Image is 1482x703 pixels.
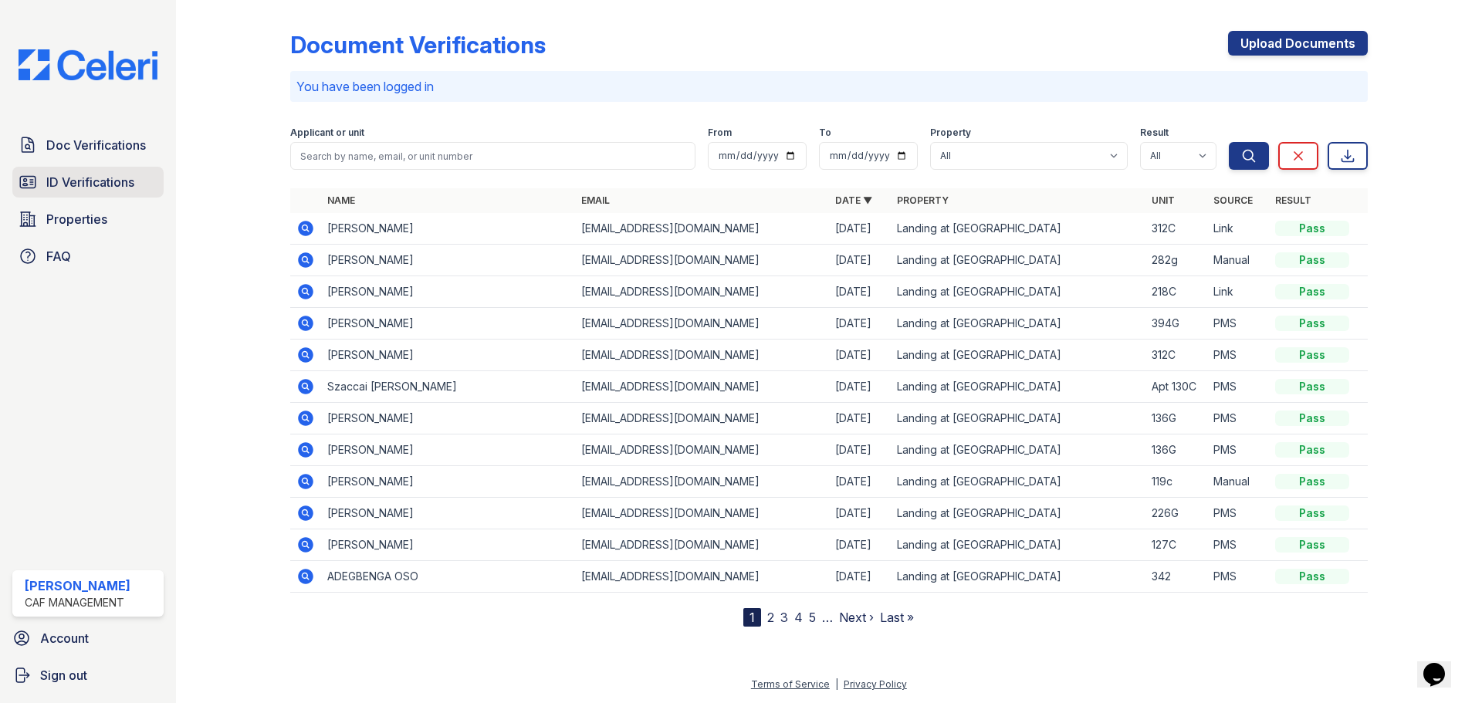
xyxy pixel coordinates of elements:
[1207,308,1269,340] td: PMS
[751,678,830,690] a: Terms of Service
[321,466,575,498] td: [PERSON_NAME]
[321,561,575,593] td: ADEGBENGA OSO
[290,127,364,139] label: Applicant or unit
[930,127,971,139] label: Property
[880,610,914,625] a: Last »
[6,49,170,80] img: CE_Logo_Blue-a8612792a0a2168367f1c8372b55b34899dd931a85d93a1a3d3e32e68fde9ad4.png
[897,194,949,206] a: Property
[829,276,891,308] td: [DATE]
[844,678,907,690] a: Privacy Policy
[1207,529,1269,561] td: PMS
[1275,569,1349,584] div: Pass
[891,529,1145,561] td: Landing at [GEOGRAPHIC_DATA]
[1207,434,1269,466] td: PMS
[835,678,838,690] div: |
[1145,434,1207,466] td: 136G
[767,610,774,625] a: 2
[891,466,1145,498] td: Landing at [GEOGRAPHIC_DATA]
[1213,194,1253,206] a: Source
[1152,194,1175,206] a: Unit
[40,629,89,647] span: Account
[1275,505,1349,521] div: Pass
[1145,371,1207,403] td: Apt 130C
[25,576,130,595] div: [PERSON_NAME]
[822,608,833,627] span: …
[891,340,1145,371] td: Landing at [GEOGRAPHIC_DATA]
[12,130,164,161] a: Doc Verifications
[1207,403,1269,434] td: PMS
[290,31,546,59] div: Document Verifications
[1207,245,1269,276] td: Manual
[296,77,1362,96] p: You have been logged in
[1275,474,1349,489] div: Pass
[1275,442,1349,458] div: Pass
[575,371,829,403] td: [EMAIL_ADDRESS][DOMAIN_NAME]
[829,403,891,434] td: [DATE]
[40,666,87,684] span: Sign out
[581,194,610,206] a: Email
[891,371,1145,403] td: Landing at [GEOGRAPHIC_DATA]
[1228,31,1368,56] a: Upload Documents
[575,403,829,434] td: [EMAIL_ADDRESS][DOMAIN_NAME]
[743,608,761,627] div: 1
[1207,498,1269,529] td: PMS
[25,595,130,610] div: CAF Management
[575,498,829,529] td: [EMAIL_ADDRESS][DOMAIN_NAME]
[829,213,891,245] td: [DATE]
[1145,308,1207,340] td: 394G
[1275,411,1349,426] div: Pass
[575,276,829,308] td: [EMAIL_ADDRESS][DOMAIN_NAME]
[321,529,575,561] td: [PERSON_NAME]
[46,173,134,191] span: ID Verifications
[1207,561,1269,593] td: PMS
[891,403,1145,434] td: Landing at [GEOGRAPHIC_DATA]
[321,308,575,340] td: [PERSON_NAME]
[829,434,891,466] td: [DATE]
[1145,245,1207,276] td: 282g
[1207,340,1269,371] td: PMS
[575,466,829,498] td: [EMAIL_ADDRESS][DOMAIN_NAME]
[1145,498,1207,529] td: 226G
[6,660,170,691] a: Sign out
[708,127,732,139] label: From
[835,194,872,206] a: Date ▼
[575,434,829,466] td: [EMAIL_ADDRESS][DOMAIN_NAME]
[321,276,575,308] td: [PERSON_NAME]
[575,340,829,371] td: [EMAIL_ADDRESS][DOMAIN_NAME]
[891,308,1145,340] td: Landing at [GEOGRAPHIC_DATA]
[1207,276,1269,308] td: Link
[1145,529,1207,561] td: 127C
[891,561,1145,593] td: Landing at [GEOGRAPHIC_DATA]
[575,245,829,276] td: [EMAIL_ADDRESS][DOMAIN_NAME]
[321,213,575,245] td: [PERSON_NAME]
[1145,466,1207,498] td: 119c
[575,561,829,593] td: [EMAIL_ADDRESS][DOMAIN_NAME]
[1145,340,1207,371] td: 312C
[1145,213,1207,245] td: 312C
[829,371,891,403] td: [DATE]
[891,434,1145,466] td: Landing at [GEOGRAPHIC_DATA]
[321,403,575,434] td: [PERSON_NAME]
[829,245,891,276] td: [DATE]
[1275,379,1349,394] div: Pass
[829,308,891,340] td: [DATE]
[12,167,164,198] a: ID Verifications
[1207,466,1269,498] td: Manual
[891,213,1145,245] td: Landing at [GEOGRAPHIC_DATA]
[1275,252,1349,268] div: Pass
[891,498,1145,529] td: Landing at [GEOGRAPHIC_DATA]
[839,610,874,625] a: Next ›
[321,434,575,466] td: [PERSON_NAME]
[1145,403,1207,434] td: 136G
[6,623,170,654] a: Account
[1275,537,1349,553] div: Pass
[1275,284,1349,299] div: Pass
[1275,221,1349,236] div: Pass
[809,610,816,625] a: 5
[891,245,1145,276] td: Landing at [GEOGRAPHIC_DATA]
[321,340,575,371] td: [PERSON_NAME]
[829,529,891,561] td: [DATE]
[1417,641,1467,688] iframe: chat widget
[780,610,788,625] a: 3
